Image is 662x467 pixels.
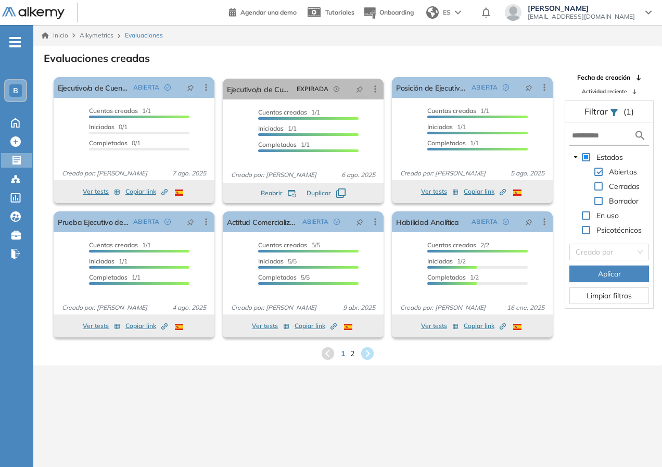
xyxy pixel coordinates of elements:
[89,107,151,115] span: 1/1
[348,213,371,230] button: pushpin
[607,180,642,193] span: Cerradas
[427,241,489,249] span: 2/2
[396,211,459,232] a: Habilidad Analítica
[89,139,128,147] span: Completados
[13,86,18,95] span: B
[258,273,310,281] span: 5/5
[187,83,194,92] span: pushpin
[89,107,138,115] span: Cuentas creadas
[503,84,509,91] span: check-circle
[258,273,297,281] span: Completados
[9,41,21,43] i: -
[44,52,150,65] h3: Evaluaciones creadas
[337,170,379,180] span: 6 ago. 2025
[89,123,114,131] span: Iniciadas
[80,31,113,39] span: Alkymetrics
[464,320,506,332] button: Copiar link
[42,31,68,40] a: Inicio
[2,7,65,20] img: Logo
[258,124,284,132] span: Iniciadas
[240,8,297,16] span: Agendar una demo
[396,77,467,98] a: Posición de Ejecutivo/a de Cuentas
[356,218,363,226] span: pushpin
[295,321,337,331] span: Copiar link
[427,123,453,131] span: Iniciadas
[427,273,466,281] span: Completados
[609,167,637,176] span: Abiertas
[427,273,479,281] span: 1/2
[89,273,128,281] span: Completados
[334,219,340,225] span: check-circle
[58,211,129,232] a: Prueba Ejecutivo de Ventas
[596,153,623,162] span: Estados
[427,241,476,249] span: Cuentas creadas
[258,124,297,132] span: 1/1
[427,123,466,131] span: 1/1
[125,185,168,198] button: Copiar link
[175,324,183,330] img: ESP
[594,151,625,163] span: Estados
[464,187,506,196] span: Copiar link
[472,83,498,92] span: ABIERTA
[513,324,521,330] img: ESP
[58,77,129,98] a: Ejecutivo/a de Cuentas
[89,273,141,281] span: 1/1
[348,81,371,97] button: pushpin
[261,188,283,198] span: Reabrir
[573,155,578,160] span: caret-down
[528,12,635,21] span: [EMAIL_ADDRESS][DOMAIN_NAME]
[356,85,363,93] span: pushpin
[427,107,489,115] span: 1/1
[525,83,532,92] span: pushpin
[525,218,532,226] span: pushpin
[594,224,644,236] span: Psicotécnicos
[164,84,171,91] span: check-circle
[584,106,610,117] span: Filtrar
[594,209,621,222] span: En uso
[125,31,163,40] span: Evaluaciones
[623,105,634,118] span: (1)
[229,5,297,18] a: Agendar una demo
[607,166,639,178] span: Abiertas
[227,79,292,99] a: Ejecutivo/a de Cuentas
[302,217,328,226] span: ABIERTA
[125,187,168,196] span: Copiar link
[179,79,202,96] button: pushpin
[577,73,630,82] span: Fecha de creación
[58,169,151,178] span: Creado por: [PERSON_NAME]
[307,188,346,198] button: Duplicar
[607,195,641,207] span: Borrador
[175,190,183,196] img: ESP
[125,321,168,331] span: Copiar link
[363,2,414,24] button: Onboarding
[227,170,321,180] span: Creado por: [PERSON_NAME]
[341,348,345,359] span: 1
[258,108,307,116] span: Cuentas creadas
[258,257,297,265] span: 5/5
[258,257,284,265] span: Iniciadas
[89,139,141,147] span: 0/1
[503,219,509,225] span: check-circle
[427,107,476,115] span: Cuentas creadas
[596,211,619,220] span: En uso
[227,303,321,312] span: Creado por: [PERSON_NAME]
[426,6,439,19] img: world
[528,4,635,12] span: [PERSON_NAME]
[325,8,354,16] span: Tutoriales
[227,211,298,232] a: Actitud Comercializadora V2
[569,266,649,282] button: Aplicar
[464,185,506,198] button: Copiar link
[252,320,289,332] button: Ver tests
[89,241,151,249] span: 1/1
[258,241,307,249] span: Cuentas creadas
[258,241,320,249] span: 5/5
[133,83,159,92] span: ABIERTA
[89,257,128,265] span: 1/1
[258,108,320,116] span: 1/1
[396,169,490,178] span: Creado por: [PERSON_NAME]
[258,141,297,148] span: Completados
[513,190,521,196] img: ESP
[168,303,210,312] span: 4 ago. 2025
[517,79,540,96] button: pushpin
[443,8,451,17] span: ES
